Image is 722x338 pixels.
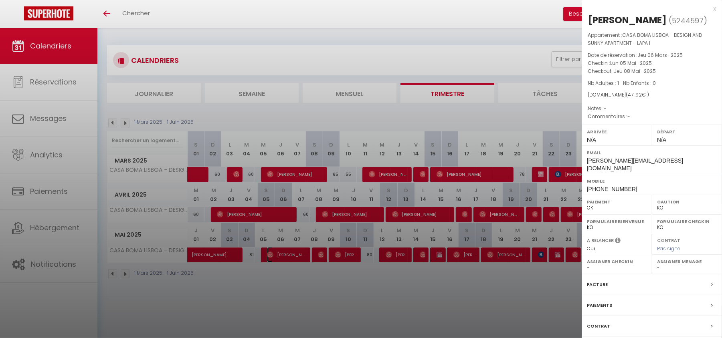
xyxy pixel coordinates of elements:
[657,198,717,206] label: Caution
[587,137,596,143] span: N/A
[587,157,683,171] span: [PERSON_NAME][EMAIL_ADDRESS][DOMAIN_NAME]
[587,128,647,136] label: Arrivée
[587,198,647,206] label: Paiement
[657,258,717,266] label: Assigner Menage
[587,217,647,225] label: Formulaire Bienvenue
[588,91,716,99] div: [DOMAIN_NAME]
[626,91,649,98] span: ( € )
[587,258,647,266] label: Assigner Checkin
[588,105,716,113] p: Notes :
[587,322,610,330] label: Contrat
[657,217,717,225] label: Formulaire Checkin
[587,186,637,192] span: [PHONE_NUMBER]
[604,105,607,112] span: -
[587,301,612,310] label: Paiements
[588,31,716,47] p: Appartement :
[657,245,680,252] span: Pas signé
[587,149,717,157] label: Email
[623,80,656,87] span: Nb Enfants : 0
[657,137,666,143] span: N/A
[627,113,630,120] span: -
[588,51,716,59] p: Date de réservation :
[688,302,716,332] iframe: Chat
[672,16,704,26] span: 5244597
[588,67,716,75] p: Checkout :
[582,4,716,14] div: x
[615,237,621,246] i: Sélectionner OUI si vous souhaiter envoyer les séquences de messages post-checkout
[628,91,642,98] span: 471.92
[587,280,608,289] label: Facture
[588,14,667,26] div: [PERSON_NAME]
[588,32,702,46] span: CASA BOMA LISBOA - DESIGN AND SUNNY APARTMENT - LAPA I
[588,80,656,87] span: Nb Adultes : 1 -
[614,68,656,74] span: Jeu 08 Mai . 2025
[637,52,683,58] span: Jeu 06 Mars . 2025
[587,177,717,185] label: Mobile
[588,59,716,67] p: Checkin :
[669,15,707,26] span: ( )
[6,3,30,27] button: Ouvrir le widget de chat LiveChat
[587,237,614,244] label: A relancer
[588,113,716,121] p: Commentaires :
[657,237,680,242] label: Contrat
[610,60,652,66] span: Lun 05 Mai . 2025
[657,128,717,136] label: Départ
